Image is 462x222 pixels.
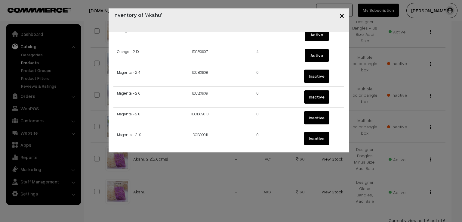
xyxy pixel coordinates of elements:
h4: Inventory of "Akshu" [113,11,162,19]
button: Active [305,28,329,41]
td: 0 [229,128,287,149]
td: Magenta - 2.10 [113,128,171,149]
td: IDCB09010 [171,108,229,128]
td: IDCB0906 [171,24,229,45]
td: 0 [229,87,287,108]
button: Active [305,49,329,62]
td: Orange - 2.10 [113,45,171,66]
button: Inactive [304,70,329,83]
td: 0 [229,108,287,128]
span: × [339,10,344,21]
td: IDCB0907 [171,45,229,66]
td: Multicolour - 2.4 [113,149,171,170]
td: IDCB0908 [171,66,229,87]
button: Close [334,6,349,25]
td: IDCB09011 [171,128,229,149]
td: Magenta - 2.4 [113,66,171,87]
td: Magenta - 2.6 [113,87,171,108]
td: IDCB0909 [171,87,229,108]
button: Inactive [304,90,329,104]
td: Magenta - 2.8 [113,108,171,128]
td: Orange - 2.8 [113,24,171,45]
button: Inactive [304,132,329,145]
td: IDCB09012 [171,149,229,170]
td: 0 [229,24,287,45]
button: Inactive [304,111,329,124]
td: 0 [229,66,287,87]
td: 4 [229,45,287,66]
td: 2 [229,149,287,170]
